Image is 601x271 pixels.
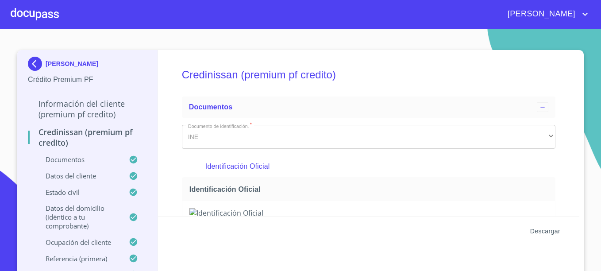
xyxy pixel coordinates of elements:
[28,98,147,120] p: Información del cliente (premium pf credito)
[28,155,129,164] p: Documentos
[28,57,147,74] div: [PERSON_NAME]
[501,7,590,21] button: account of current user
[189,208,548,218] img: Identificación Oficial
[28,188,129,197] p: Estado civil
[189,185,551,194] span: Identificación Oficial
[182,97,555,118] div: Documentos
[182,57,555,93] h5: Credinissan (premium pf credito)
[189,103,232,111] span: Documentos
[28,238,129,247] p: Ocupación del Cliente
[205,161,532,172] p: Identificación Oficial
[28,74,147,85] p: Crédito Premium PF
[28,171,129,180] p: Datos del cliente
[28,127,147,148] p: Credinissan (premium pf credito)
[527,223,564,240] button: Descargar
[28,204,129,230] p: Datos del domicilio (idéntico a tu comprobante)
[530,226,560,237] span: Descargar
[28,254,129,263] p: Referencia (primera)
[28,57,46,71] img: Docupass spot blue
[501,7,580,21] span: [PERSON_NAME]
[46,60,98,67] p: [PERSON_NAME]
[182,125,555,149] div: INE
